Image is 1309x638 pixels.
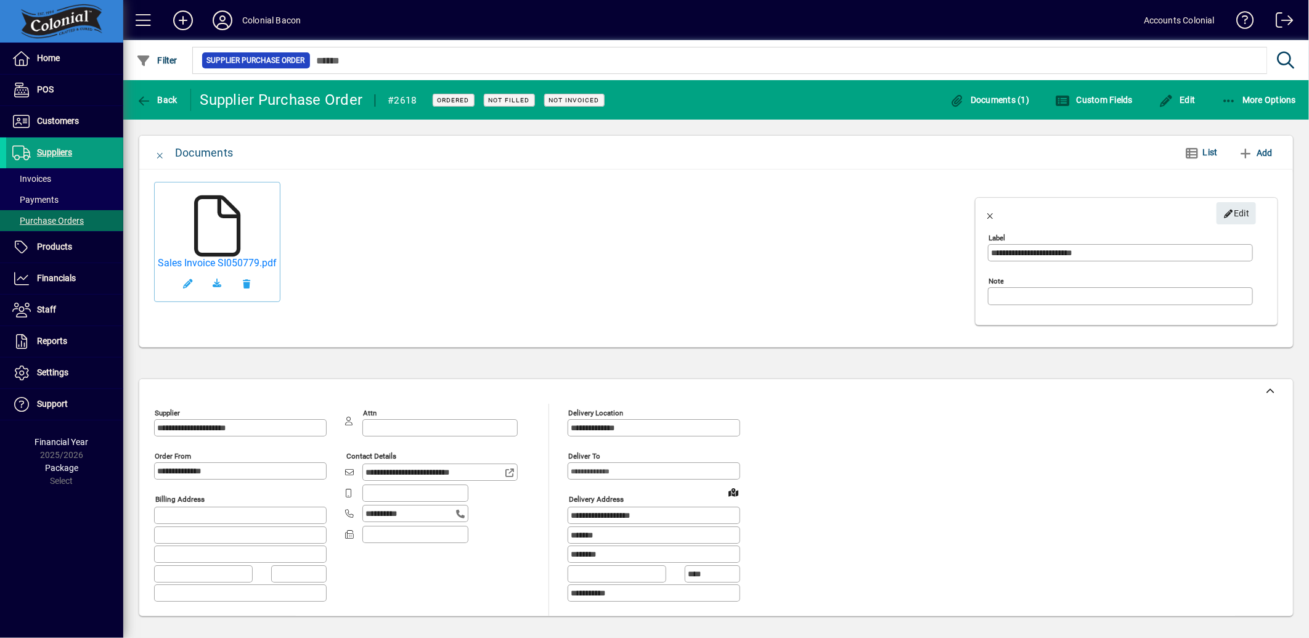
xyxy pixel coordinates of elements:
span: List [1203,147,1218,157]
button: List [1175,142,1228,164]
button: Add [163,9,203,31]
button: Custom Fields [1052,89,1136,111]
div: #2618 [388,91,417,110]
span: POS [37,84,54,94]
span: Package [45,463,78,473]
mat-label: Supplier [155,409,180,417]
span: Invoices [12,174,51,184]
span: Products [37,242,72,252]
button: Back [133,89,181,111]
button: Edit [1217,202,1256,224]
button: Close [145,138,175,168]
a: POS [6,75,123,105]
a: Customers [6,106,123,137]
span: Custom Fields [1055,95,1133,105]
mat-label: Delivery Location [568,409,623,417]
a: View on map [724,482,743,502]
button: Documents (1) [947,89,1033,111]
span: Suppliers [37,147,72,157]
mat-label: Deliver To [568,452,600,460]
div: Colonial Bacon [242,10,301,30]
span: Payments [12,195,59,205]
a: Products [6,232,123,263]
a: Download [203,269,232,298]
div: Accounts Colonial [1144,10,1215,30]
span: Settings [37,367,68,377]
button: Filter [133,49,181,72]
span: Not Filled [489,96,530,104]
span: Ordered [438,96,470,104]
a: Settings [6,358,123,388]
a: Logout [1266,2,1294,43]
a: Home [6,43,123,74]
span: Back [136,95,177,105]
a: Payments [6,189,123,210]
span: Supplier Purchase Order [207,54,305,67]
span: Home [37,53,60,63]
span: Financials [37,273,76,283]
button: Profile [203,9,242,31]
span: Support [37,399,68,409]
a: Sales Invoice SI050779.pdf [158,257,277,269]
span: Documents (1) [950,95,1030,105]
span: Filter [136,55,177,65]
mat-label: Note [989,277,1004,285]
mat-label: Attn [363,409,377,417]
a: Purchase Orders [6,210,123,231]
a: Financials [6,263,123,294]
a: Knowledge Base [1227,2,1254,43]
button: Close [976,198,1005,228]
app-page-header-button: Back [123,89,191,111]
span: Purchase Orders [12,216,84,226]
mat-label: Label [989,234,1005,242]
span: Not Invoiced [549,96,600,104]
span: Reports [37,336,67,346]
span: Add [1239,143,1273,163]
a: Support [6,389,123,420]
button: Remove [232,269,262,298]
a: Invoices [6,168,123,189]
a: Staff [6,295,123,325]
span: Customers [37,116,79,126]
button: Edit [1156,89,1199,111]
mat-label: Order from [155,452,191,460]
button: Edit [173,269,203,298]
div: Supplier Purchase Order [200,90,363,110]
span: Edit [1159,95,1196,105]
a: Reports [6,326,123,357]
span: Staff [37,305,56,314]
button: Add [1234,142,1278,164]
span: More Options [1221,95,1297,105]
div: Documents [175,143,233,163]
span: Financial Year [35,437,89,447]
button: More Options [1218,89,1300,111]
span: Edit [1223,203,1250,224]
